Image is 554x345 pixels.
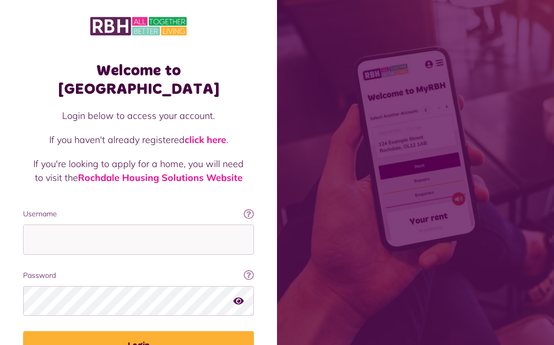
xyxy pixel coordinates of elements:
p: Login below to access your account. [33,109,244,123]
h1: Welcome to [GEOGRAPHIC_DATA] [23,62,254,98]
label: Password [23,270,254,281]
p: If you're looking to apply for a home, you will need to visit the [33,157,244,185]
a: click here [185,134,226,146]
a: Rochdale Housing Solutions Website [78,172,243,184]
img: MyRBH [90,15,187,37]
label: Username [23,209,254,219]
p: If you haven't already registered . [33,133,244,147]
